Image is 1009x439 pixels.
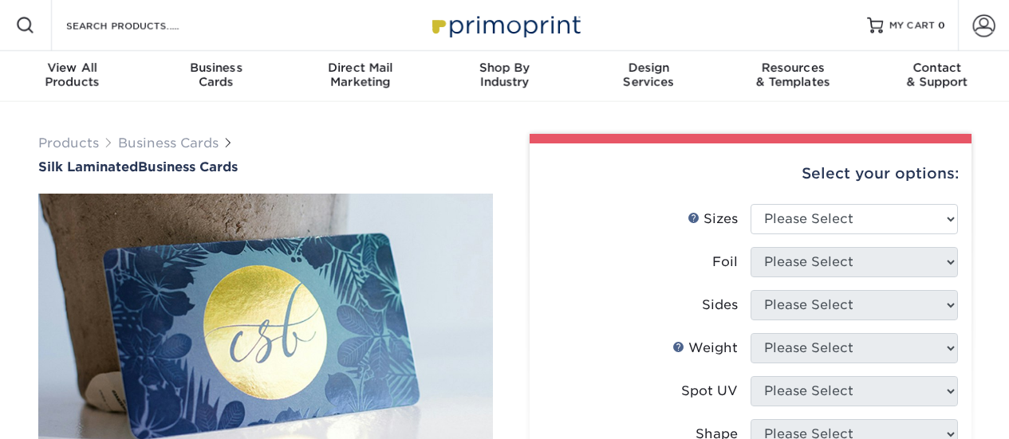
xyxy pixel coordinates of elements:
h1: Business Cards [38,159,493,174]
div: Sides [702,296,738,315]
img: Primoprint [425,8,585,42]
a: Business Cards [118,135,219,151]
a: Shop ByIndustry [432,51,577,102]
a: DesignServices [577,51,721,102]
a: Products [38,135,99,151]
div: Industry [432,61,577,89]
span: Silk Laminated [38,159,138,174]
a: Contact& Support [865,51,1009,102]
div: Foil [712,253,738,272]
div: Cards [144,61,289,89]
span: 0 [938,20,945,31]
span: MY CART [889,19,935,33]
a: BusinessCards [144,51,289,102]
span: Business [144,61,289,75]
div: & Templates [721,61,865,89]
a: Direct MailMarketing [288,51,432,102]
div: Marketing [288,61,432,89]
div: Spot UV [681,382,738,401]
div: & Support [865,61,1009,89]
div: Select your options: [542,143,959,204]
input: SEARCH PRODUCTS..... [65,16,220,35]
span: Contact [865,61,1009,75]
span: Direct Mail [288,61,432,75]
a: Resources& Templates [721,51,865,102]
a: Silk LaminatedBusiness Cards [38,159,493,174]
span: Design [577,61,721,75]
div: Services [577,61,721,89]
span: Shop By [432,61,577,75]
div: Weight [672,339,738,358]
span: Resources [721,61,865,75]
div: Sizes [688,210,738,229]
